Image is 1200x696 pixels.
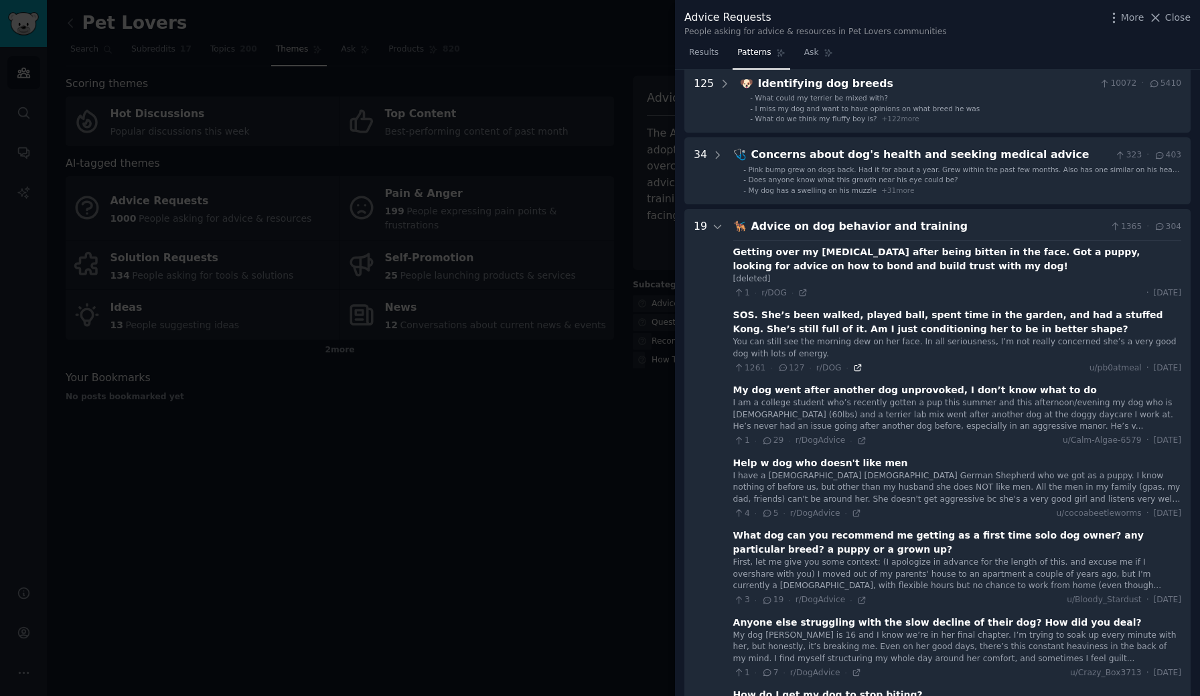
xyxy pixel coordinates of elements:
[845,668,847,677] span: ·
[733,383,1097,397] div: My dog went after another dog unprovoked, I don’t know what to do
[850,436,852,445] span: ·
[796,435,846,445] span: r/DogAdvice
[1154,508,1181,520] span: [DATE]
[733,336,1181,360] div: You can still see the morning dew on her face. In all seriousness, I’m not really concerned she’s...
[694,147,707,195] div: 34
[800,42,838,70] a: Ask
[1063,435,1142,447] span: u/Calm-Algae-6579
[751,147,1110,163] div: Concerns about dog's health and seeking medical advice
[783,668,785,677] span: ·
[783,508,785,518] span: ·
[750,114,753,123] div: -
[809,363,811,372] span: ·
[755,436,757,445] span: ·
[761,594,783,606] span: 19
[733,435,750,447] span: 1
[733,616,1142,630] div: Anyone else struggling with the slow decline of their dog? How did you deal?
[1057,508,1142,520] span: u/cocoabeetleworms
[749,165,1180,183] span: Pink bump grew on dogs back. Had it for about a year. Grew within the past few months. Also has o...
[1107,11,1144,25] button: More
[1165,11,1191,25] span: Close
[733,529,1181,557] div: What dog can you recommend me getting as a first time solo dog owner? any particular breed? a pup...
[749,186,877,194] span: My dog has a swelling on his muzzle
[1154,362,1181,374] span: [DATE]
[1154,667,1181,679] span: [DATE]
[761,667,778,679] span: 7
[1154,149,1181,161] span: 403
[733,470,1181,506] div: I have a [DEMOGRAPHIC_DATA] [DEMOGRAPHIC_DATA] German Shepherd who we got as a puppy. I know noth...
[733,630,1181,665] div: My dog [PERSON_NAME] is 16 and I know we’re in her final chapter. I’m trying to soak up every min...
[684,9,947,26] div: Advice Requests
[733,397,1181,433] div: I am a college student who’s recently gotten a pup this summer and this afternoon/evening my dog ...
[1146,435,1149,447] span: ·
[796,595,846,604] span: r/DogAdvice
[761,435,783,447] span: 29
[733,273,1181,285] div: [deleted]
[733,557,1181,592] div: First, let me give you some context: (I apologize in advance for the length of this. and excuse m...
[770,363,772,372] span: ·
[755,105,980,113] span: I miss my dog and want to have opinions on what breed he was
[1090,362,1142,374] span: u/pb0atmeal
[1114,149,1142,161] span: 323
[881,186,914,194] span: + 31 more
[694,76,714,124] div: 125
[684,42,723,70] a: Results
[1154,594,1181,606] span: [DATE]
[1146,149,1149,161] span: ·
[749,176,958,184] span: Does anyone know what this growth near his eye could be?
[743,186,746,195] div: -
[1146,508,1149,520] span: ·
[1146,594,1149,606] span: ·
[1154,221,1181,233] span: 304
[1146,362,1149,374] span: ·
[740,77,753,90] span: 🐶
[761,288,787,297] span: r/DOG
[882,115,919,123] span: + 122 more
[733,594,750,606] span: 3
[733,508,750,520] span: 4
[733,148,747,161] span: 🩺
[845,508,847,518] span: ·
[684,26,947,38] div: People asking for advice & resources in Pet Lovers communities
[733,287,750,299] span: 1
[788,436,790,445] span: ·
[1110,221,1142,233] span: 1365
[733,245,1181,273] div: Getting over my [MEDICAL_DATA] after being bitten in the face. Got a puppy, looking for advice on...
[1148,78,1181,90] span: 5410
[1154,287,1181,299] span: [DATE]
[733,220,747,232] span: 🐕‍🦺
[1154,435,1181,447] span: [DATE]
[761,508,778,520] span: 5
[1070,667,1142,679] span: u/Crazy_Box3713
[689,47,719,59] span: Results
[755,288,757,297] span: ·
[755,596,757,605] span: ·
[758,76,1094,92] div: Identifying dog breeds
[790,508,840,518] span: r/DogAdvice
[850,596,852,605] span: ·
[755,115,877,123] span: What do we think my fluffy boy is?
[733,42,790,70] a: Patterns
[733,456,908,470] div: Help w dog who doesn't like men
[816,363,842,372] span: r/DOG
[743,165,746,174] div: -
[755,668,757,677] span: ·
[1099,78,1136,90] span: 10072
[1067,594,1141,606] span: u/Bloody_Stardust
[1141,78,1144,90] span: ·
[737,47,771,59] span: Patterns
[733,308,1181,336] div: SOS. She’s been walked, played ball, spent time in the garden, and had a stuffed Kong. She’s stil...
[1146,287,1149,299] span: ·
[792,288,794,297] span: ·
[1148,11,1191,25] button: Close
[750,104,753,113] div: -
[777,362,805,374] span: 127
[733,362,766,374] span: 1261
[1121,11,1144,25] span: More
[788,596,790,605] span: ·
[755,508,757,518] span: ·
[751,218,1105,235] div: Advice on dog behavior and training
[733,667,750,679] span: 1
[1146,221,1149,233] span: ·
[1146,667,1149,679] span: ·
